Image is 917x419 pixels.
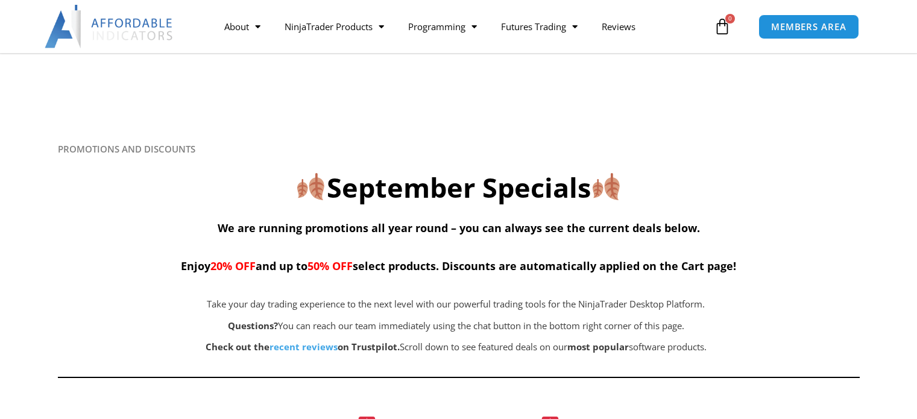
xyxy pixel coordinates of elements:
a: 0 [696,9,749,44]
span: 50% OFF [307,259,353,273]
h2: September Specials [58,170,860,206]
a: MEMBERS AREA [758,14,859,39]
a: Reviews [590,13,648,40]
a: About [212,13,273,40]
span: Enjoy and up to select products. Discounts are automatically applied on the Cart page! [181,259,736,273]
img: 🍂 [297,173,324,200]
img: 🍂 [593,173,620,200]
strong: Questions? [228,320,278,332]
a: Programming [396,13,489,40]
span: We are running promotions all year round – you can always see the current deals below. [218,221,700,235]
a: NinjaTrader Products [273,13,396,40]
h6: PROMOTIONS AND DISCOUNTS [58,143,860,155]
img: LogoAI | Affordable Indicators – NinjaTrader [45,5,174,48]
a: Futures Trading [489,13,590,40]
p: Scroll down to see featured deals on our software products. [118,339,795,356]
b: most popular [567,341,629,353]
p: You can reach our team immediately using the chat button in the bottom right corner of this page. [118,318,795,335]
span: 20% OFF [210,259,256,273]
span: MEMBERS AREA [771,22,846,31]
nav: Menu [212,13,711,40]
a: recent reviews [269,341,338,353]
strong: Check out the on Trustpilot. [206,341,400,353]
span: Take your day trading experience to the next level with our powerful trading tools for the NinjaT... [207,298,705,310]
span: 0 [725,14,735,24]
